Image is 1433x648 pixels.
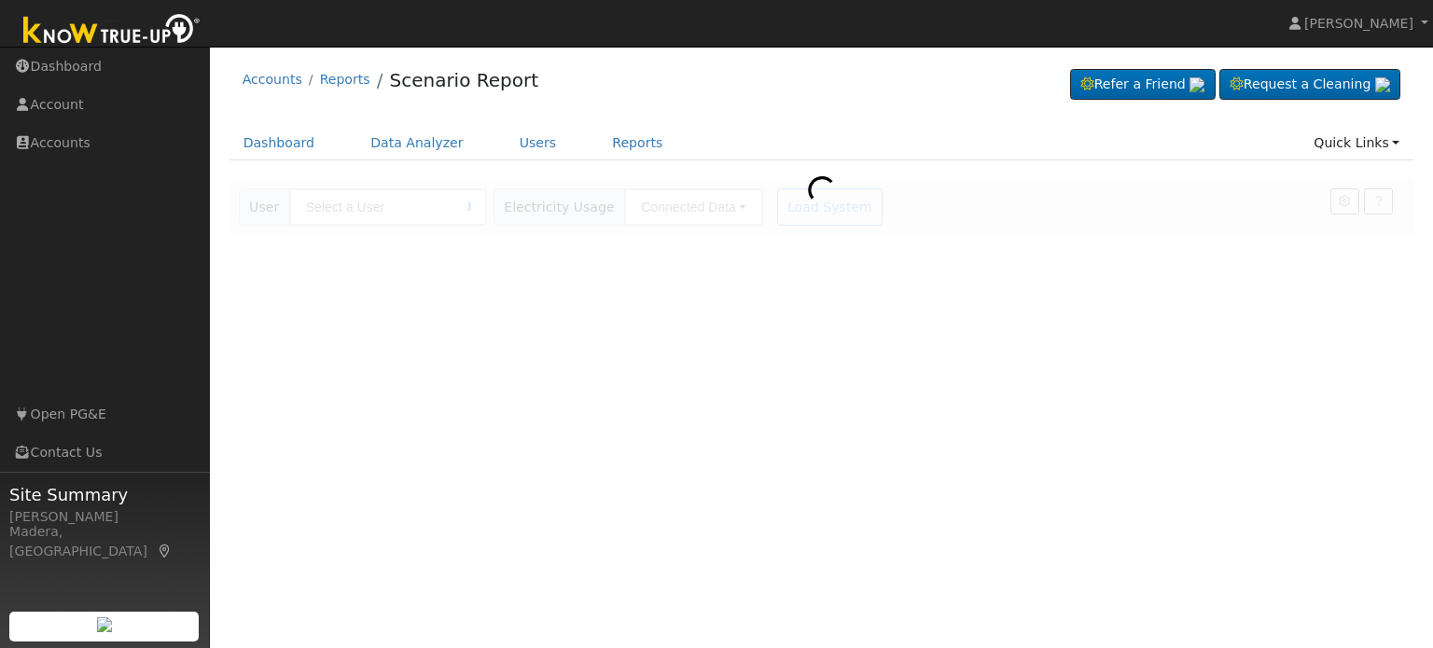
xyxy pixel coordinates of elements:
[1219,69,1400,101] a: Request a Cleaning
[598,126,676,160] a: Reports
[243,72,302,87] a: Accounts
[1070,69,1216,101] a: Refer a Friend
[356,126,478,160] a: Data Analyzer
[9,482,200,507] span: Site Summary
[1190,77,1204,92] img: retrieve
[320,72,370,87] a: Reports
[9,507,200,527] div: [PERSON_NAME]
[1304,16,1413,31] span: [PERSON_NAME]
[389,69,538,91] a: Scenario Report
[14,10,210,52] img: Know True-Up
[506,126,571,160] a: Users
[157,544,174,558] a: Map
[9,522,200,561] div: Madera, [GEOGRAPHIC_DATA]
[97,617,112,632] img: retrieve
[1375,77,1390,92] img: retrieve
[230,126,329,160] a: Dashboard
[1300,126,1413,160] a: Quick Links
